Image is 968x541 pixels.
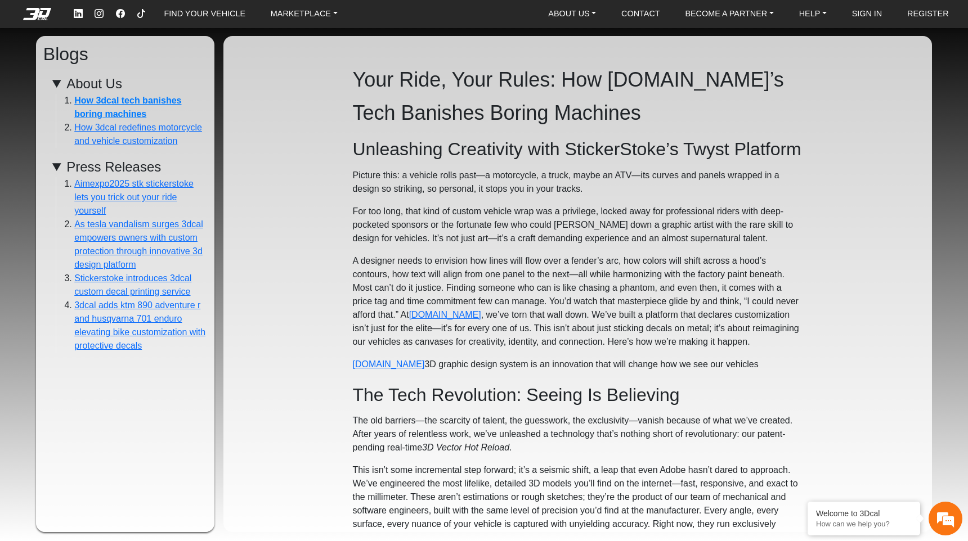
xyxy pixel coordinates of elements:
[848,5,887,22] a: SIGN IN
[52,157,207,177] summary: Press Releases
[65,132,155,239] span: We're online!
[795,5,831,22] a: HELP
[74,179,194,215] a: Aimexpo2025 stk stickerstoke lets you trick out your ride yourself
[74,219,203,269] a: As tesla vandalism surges 3dcal empowers owners with custom protection through innovative 3d desi...
[185,6,212,33] div: Minimize live chat window
[74,96,181,119] a: How 3dcal tech banishes boring machines
[74,123,202,146] a: How 3dcal redefines motorcycle and vehicle customization
[352,54,803,234] img: Blog illustration
[75,332,145,367] div: FAQs
[680,5,778,22] a: BECOME A PARTNER
[352,243,803,310] h1: Your Ride, Your Rules: How [DOMAIN_NAME]’s Tech Banishes Boring Machines
[816,509,912,518] div: Welcome to 3Dcal
[43,39,207,69] h2: Blogs
[74,300,205,350] a: 3dcal adds ktm 890 adventure r and husqvarna 701 enduro elevating bike customization with protect...
[816,520,912,528] p: How can we help you?
[409,490,481,499] a: [DOMAIN_NAME]
[352,385,803,425] p: For too long, that kind of custom vehicle wrap was a privilege, locked away for professional ride...
[12,58,29,75] div: Navigation go back
[160,5,250,22] a: FIND YOUR VEHICLE
[74,273,191,296] a: Stickerstoke introduces 3dcal custom decal printing service
[52,74,207,94] summary: About Us
[266,5,342,22] a: MARKETPLACE
[903,5,953,22] a: REGISTER
[617,5,664,22] a: CONTACT
[352,349,803,376] p: Picture this: a vehicle rolls past—a motorcycle, a truck, maybe an ATV—its curves and panels wrap...
[145,332,214,367] div: Articles
[352,434,803,529] p: A designer needs to envision how lines will flow over a fender’s arc, how colors will shift acros...
[6,352,75,360] span: Conversation
[544,5,600,22] a: ABOUT US
[75,59,206,74] div: Chat with us now
[6,293,214,332] textarea: Type your message and hit 'Enter'
[352,314,803,344] h2: Unleashing Creativity with StickerStoke’s Twyst Platform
